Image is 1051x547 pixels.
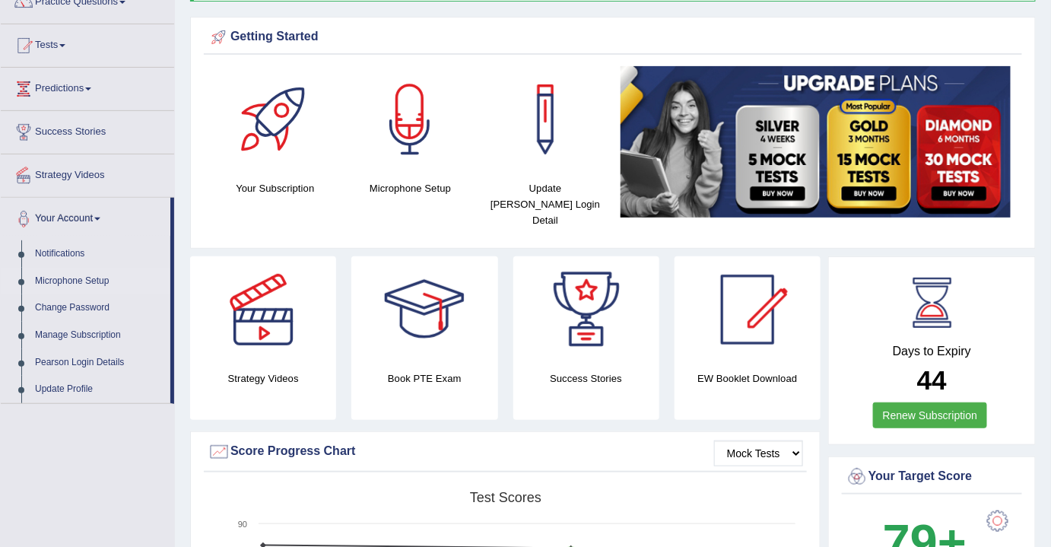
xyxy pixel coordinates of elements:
div: Score Progress Chart [208,440,803,463]
h4: Success Stories [513,370,659,386]
a: Pearson Login Details [28,349,170,377]
a: Renew Subscription [873,402,988,428]
img: small5.jpg [621,66,1011,218]
a: Your Account [1,198,170,236]
a: Change Password [28,294,170,322]
text: 90 [238,520,247,529]
b: 44 [917,365,947,395]
h4: Microphone Setup [351,180,471,196]
h4: Days to Expiry [846,345,1018,358]
div: Getting Started [208,26,1018,49]
a: Tests [1,24,174,62]
h4: Strategy Videos [190,370,336,386]
div: Your Target Score [846,466,1018,488]
a: Microphone Setup [28,268,170,295]
h4: Book PTE Exam [351,370,497,386]
h4: EW Booklet Download [675,370,821,386]
h4: Your Subscription [215,180,335,196]
a: Strategy Videos [1,154,174,192]
h4: Update [PERSON_NAME] Login Detail [485,180,605,228]
a: Update Profile [28,376,170,403]
a: Success Stories [1,111,174,149]
a: Manage Subscription [28,322,170,349]
a: Notifications [28,240,170,268]
tspan: Test scores [470,490,541,505]
a: Predictions [1,68,174,106]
